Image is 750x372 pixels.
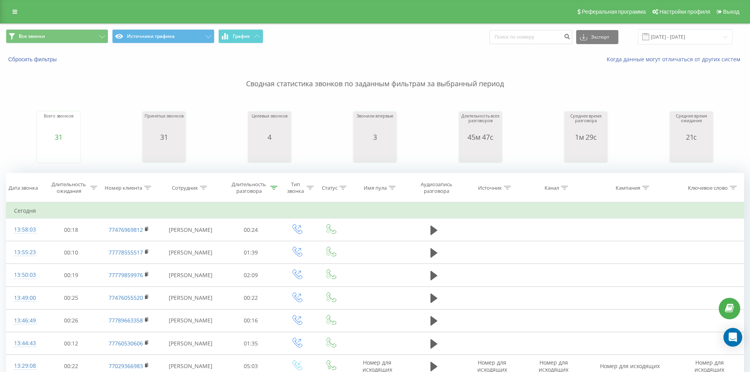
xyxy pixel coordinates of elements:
[159,241,222,264] td: [PERSON_NAME]
[582,9,646,15] span: Реферальная программа
[159,287,222,309] td: [PERSON_NAME]
[322,185,337,191] div: Статус
[723,328,742,347] div: Open Intercom Messenger
[145,133,183,141] div: 31
[145,114,183,133] div: Принятых звонков
[222,264,279,287] td: 02:09
[43,287,100,309] td: 00:25
[723,9,739,15] span: Выход
[159,264,222,287] td: [PERSON_NAME]
[414,181,459,194] div: Аудиозапись разговора
[222,219,279,241] td: 00:24
[109,340,143,347] a: 77760530606
[9,185,38,191] div: Дата звонка
[6,29,108,43] button: Все звонки
[43,309,100,332] td: 00:26
[14,336,35,351] div: 13:44:43
[43,241,100,264] td: 00:10
[50,181,89,194] div: Длительность ожидания
[109,249,143,256] a: 77778555517
[489,30,572,44] input: Поиск по номеру
[252,133,287,141] div: 4
[109,271,143,279] a: 77779859976
[545,185,559,191] div: Канал
[229,181,268,194] div: Длительность разговора
[172,185,198,191] div: Сотрудник
[109,294,143,301] a: 77476055520
[43,264,100,287] td: 00:19
[616,185,640,191] div: Кампания
[105,185,142,191] div: Номер клиента
[233,34,250,39] span: График
[357,114,393,133] div: Звонили впервые
[461,114,500,133] div: Длительность всех разговоров
[222,309,279,332] td: 00:16
[672,114,711,133] div: Среднее время ожидания
[14,222,35,237] div: 13:58:03
[672,133,711,141] div: 21с
[659,9,710,15] span: Настройки профиля
[222,241,279,264] td: 01:39
[566,114,605,133] div: Среднее время разговора
[14,290,35,306] div: 13:49:00
[159,219,222,241] td: [PERSON_NAME]
[461,133,500,141] div: 45м 47с
[109,317,143,324] a: 77789663358
[6,203,744,219] td: Сегодня
[6,63,744,89] p: Сводная статистика звонков по заданным фильтрам за выбранный период
[607,55,744,63] a: Когда данные могут отличаться от других систем
[576,30,618,44] button: Экспорт
[357,133,393,141] div: 3
[112,29,214,43] button: Источники трафика
[159,309,222,332] td: [PERSON_NAME]
[109,226,143,233] a: 77476969812
[109,362,143,370] a: 77029366983
[14,313,35,328] div: 13:46:49
[44,133,73,141] div: 31
[222,287,279,309] td: 00:22
[159,332,222,355] td: [PERSON_NAME]
[478,185,502,191] div: Источник
[252,114,287,133] div: Целевых звонков
[364,185,387,191] div: Имя пула
[218,29,263,43] button: График
[14,267,35,283] div: 13:50:03
[688,185,728,191] div: Ключевое слово
[44,114,73,133] div: Всего звонков
[43,219,100,241] td: 00:18
[6,56,61,63] button: Сбросить фильтры
[43,332,100,355] td: 00:12
[566,133,605,141] div: 1м 29с
[14,245,35,260] div: 13:55:23
[222,332,279,355] td: 01:35
[286,181,305,194] div: Тип звонка
[19,33,45,39] span: Все звонки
